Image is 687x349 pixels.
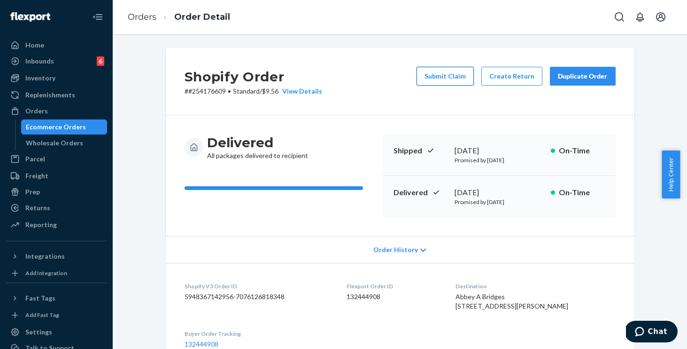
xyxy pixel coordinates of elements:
[6,151,107,167] a: Parcel
[25,154,45,164] div: Parcel
[185,87,322,96] p: # #254176609 / $9.56
[185,67,322,87] h2: Shopify Order
[626,321,678,344] iframe: Opens a widget where you can chat to one of our agents
[21,135,108,151] a: Wholesale Orders
[6,54,107,69] a: Inbounds6
[417,67,474,86] button: Submit Claim
[207,134,308,151] h3: Delivered
[6,184,107,199] a: Prep
[347,292,440,301] dd: 132444908
[6,309,107,321] a: Add Fast Tag
[610,8,629,26] button: Open Search Box
[25,293,55,303] div: Fast Tags
[6,268,107,279] a: Add Integration
[25,90,75,100] div: Replenishments
[25,311,59,319] div: Add Fast Tag
[207,134,308,160] div: All packages delivered to recipient
[6,217,107,232] a: Reporting
[559,145,604,156] p: On-Time
[347,282,440,290] dt: Flexport Order ID
[373,245,418,254] span: Order History
[6,168,107,183] a: Freight
[185,340,218,348] a: 132444908
[25,56,54,66] div: Inbounds
[228,87,231,95] span: •
[6,38,107,53] a: Home
[185,330,332,338] dt: Buyer Order Tracking
[559,187,604,198] p: On-Time
[394,145,447,156] p: Shipped
[233,87,260,95] span: Standard
[185,292,332,301] dd: 5948367142956-7076126818348
[25,187,40,197] div: Prep
[6,87,107,103] a: Replenishments
[631,8,649,26] button: Open notifications
[185,282,332,290] dt: Shopify V3 Order ID
[25,327,52,337] div: Settings
[88,8,107,26] button: Close Navigation
[26,122,86,132] div: Ecommerce Orders
[21,119,108,135] a: Ecommerce Orders
[25,252,65,261] div: Integrations
[120,3,238,31] ol: breadcrumbs
[26,138,83,148] div: Wholesale Orders
[6,200,107,215] a: Returns
[6,103,107,119] a: Orders
[6,71,107,86] a: Inventory
[174,12,230,22] a: Order Detail
[455,145,543,156] div: [DATE]
[6,249,107,264] button: Integrations
[25,171,48,181] div: Freight
[455,282,616,290] dt: Destination
[455,156,543,164] p: Promised by [DATE]
[25,269,67,277] div: Add Integration
[558,71,608,81] div: Duplicate Order
[455,293,568,310] span: Abbey A Bridges [STREET_ADDRESS][PERSON_NAME]
[25,220,57,230] div: Reporting
[25,106,48,116] div: Orders
[481,67,542,86] button: Create Return
[128,12,156,22] a: Orders
[25,73,55,83] div: Inventory
[662,151,680,198] button: Help Center
[10,12,50,22] img: Flexport logo
[97,56,104,66] div: 6
[550,67,616,86] button: Duplicate Order
[6,291,107,306] button: Fast Tags
[278,87,322,96] button: View Details
[651,8,670,26] button: Open account menu
[455,198,543,206] p: Promised by [DATE]
[394,187,447,198] p: Delivered
[455,187,543,198] div: [DATE]
[25,203,50,213] div: Returns
[25,40,44,50] div: Home
[6,325,107,340] a: Settings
